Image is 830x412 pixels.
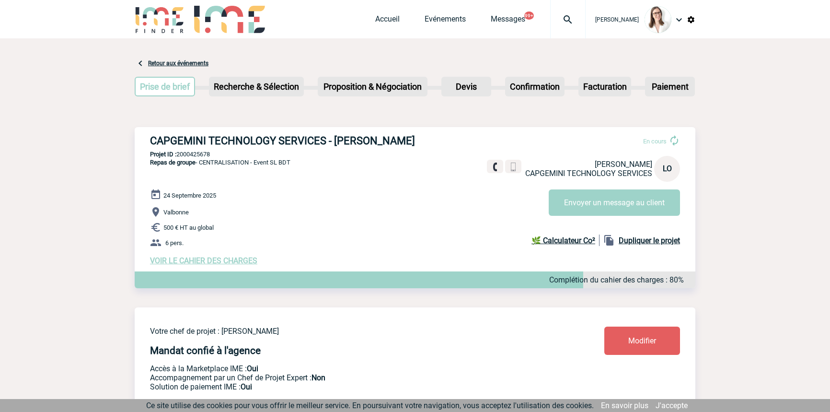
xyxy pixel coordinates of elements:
[425,14,466,28] a: Evénements
[165,239,184,247] span: 6 pers.
[643,138,667,145] span: En cours
[531,236,595,245] b: 🌿 Calculateur Co²
[375,14,400,28] a: Accueil
[531,235,599,246] a: 🌿 Calculateur Co²
[150,151,176,158] b: Projet ID :
[150,135,438,147] h3: CAPGEMINI TECHNOLOGY SERVICES - [PERSON_NAME]
[506,78,564,95] p: Confirmation
[549,189,680,216] button: Envoyer un message au client
[150,382,548,391] p: Conformité aux process achat client, Prise en charge de la facturation, Mutualisation de plusieur...
[135,151,695,158] p: 2000425678
[601,401,648,410] a: En savoir plus
[150,345,261,356] h4: Mandat confié à l'agence
[603,235,615,246] img: file_copy-black-24dp.png
[628,336,656,345] span: Modifier
[311,373,325,382] b: Non
[163,209,189,216] span: Valbonne
[150,159,196,166] span: Repas de groupe
[645,6,671,33] img: 122719-0.jpg
[319,78,427,95] p: Proposition & Négociation
[663,164,672,173] span: LO
[509,163,518,171] img: portable.png
[148,60,208,67] a: Retour aux événements
[150,327,548,336] p: Votre chef de projet : [PERSON_NAME]
[491,163,499,171] img: fixe.png
[135,6,184,33] img: IME-Finder
[146,401,594,410] span: Ce site utilise des cookies pour vous offrir le meilleur service. En poursuivant votre navigation...
[150,373,548,382] p: Prestation payante
[442,78,490,95] p: Devis
[524,12,534,20] button: 99+
[491,14,525,28] a: Messages
[579,78,631,95] p: Facturation
[595,160,652,169] span: [PERSON_NAME]
[525,169,652,178] span: CAPGEMINI TECHNOLOGY SERVICES
[656,401,688,410] a: J'accepte
[163,192,216,199] span: 24 Septembre 2025
[136,78,194,95] p: Prise de brief
[595,16,639,23] span: [PERSON_NAME]
[247,364,258,373] b: Oui
[210,78,303,95] p: Recherche & Sélection
[619,236,680,245] b: Dupliquer le projet
[150,256,257,265] a: VOIR LE CAHIER DES CHARGES
[163,224,214,231] span: 500 € HT au global
[646,78,694,95] p: Paiement
[150,159,290,166] span: - CENTRALISATION - Event SL BDT
[150,364,548,373] p: Accès à la Marketplace IME :
[241,382,252,391] b: Oui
